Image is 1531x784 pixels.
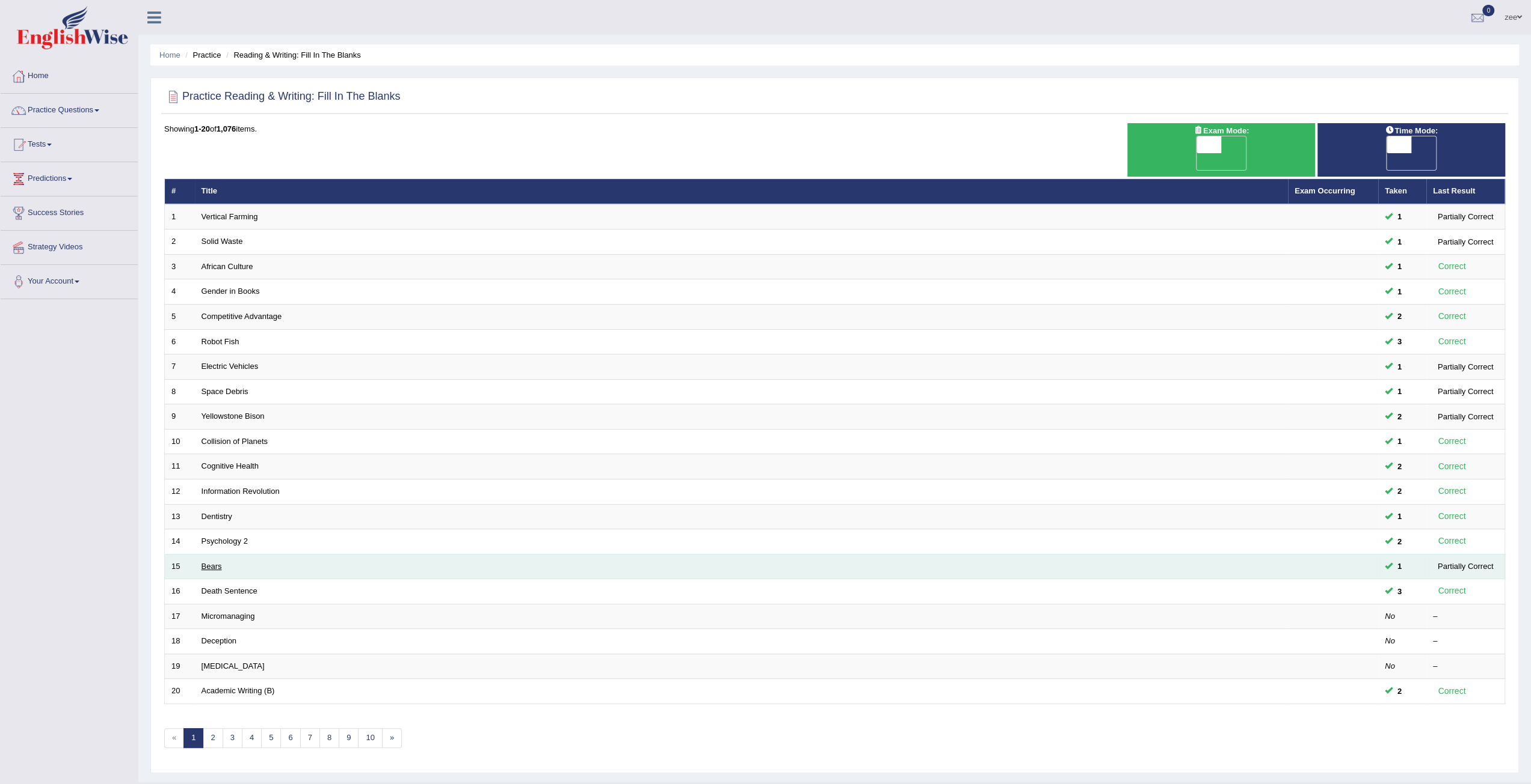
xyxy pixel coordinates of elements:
a: Competitive Advantage [202,312,282,321]
a: 3 [223,728,242,748]
a: Success Stories [1,196,138,226]
span: Time Mode: [1380,124,1443,137]
b: 1,076 [217,124,236,133]
span: You can still take this question [1393,535,1406,548]
div: – [1433,636,1498,647]
td: 3 [165,254,195,279]
a: Death Sentence [202,586,257,595]
div: Partially Correct [1433,360,1498,373]
a: Practice Questions [1,94,138,124]
a: 9 [339,728,359,748]
div: – [1433,661,1498,672]
span: You can still take this question [1393,510,1406,523]
span: You can still take this question [1393,485,1406,497]
a: 1 [183,728,203,748]
span: You can still take this question [1393,260,1406,273]
div: Correct [1433,434,1471,448]
a: 5 [261,728,281,748]
div: Correct [1433,509,1471,523]
a: Gender in Books [202,287,260,296]
div: Show exams occurring in exams [1127,123,1315,177]
div: Partially Correct [1433,410,1498,423]
a: Solid Waste [202,237,243,246]
a: Strategy Videos [1,231,138,261]
a: Electric Vehicles [202,362,259,371]
a: Micromanaging [202,612,255,621]
span: You can still take this question [1393,335,1406,348]
td: 9 [165,404,195,430]
a: Academic Writing (B) [202,686,275,695]
a: Psychology 2 [202,536,248,545]
th: Title [195,179,1288,204]
span: You can still take this question [1393,310,1406,323]
a: Home [159,50,180,59]
div: Partially Correct [1433,560,1498,573]
em: No [1385,612,1395,621]
a: Tests [1,128,138,158]
div: Partially Correct [1433,210,1498,223]
a: 6 [280,728,300,748]
td: 1 [165,204,195,229]
a: Vertical Farming [202,212,258,221]
div: Correct [1433,684,1471,698]
a: Home [1,59,138,90]
th: # [165,179,195,204]
span: You can still take this question [1393,560,1406,573]
span: You can still take this question [1393,236,1406,248]
td: 10 [165,429,195,454]
em: No [1385,661,1395,670]
div: Partially Correct [1433,385,1498,398]
li: Practice [182,49,221,61]
td: 20 [165,679,195,704]
div: Correct [1433,285,1471,299]
td: 13 [165,504,195,529]
span: You can still take this question [1393,385,1406,398]
a: Collision of Planets [202,437,268,446]
span: You can still take this question [1393,685,1406,697]
span: You can still take this question [1393,435,1406,448]
td: 7 [165,354,195,380]
a: 4 [242,728,262,748]
div: Correct [1433,484,1471,498]
td: 8 [165,379,195,404]
td: 5 [165,305,195,330]
td: 15 [165,554,195,579]
td: 16 [165,579,195,604]
a: Robot Fish [202,337,239,346]
a: Dentistry [202,512,232,521]
span: You can still take this question [1393,585,1406,598]
div: Correct [1433,260,1471,273]
div: Partially Correct [1433,236,1498,248]
div: Showing of items. [164,123,1505,135]
a: 7 [300,728,320,748]
div: Correct [1433,460,1471,473]
div: Correct [1433,534,1471,548]
span: You can still take this question [1393,360,1406,373]
em: No [1385,636,1395,645]
span: You can still take this question [1393,410,1406,423]
td: 14 [165,529,195,555]
span: You can still take this question [1393,285,1406,298]
td: 12 [165,479,195,504]
a: [MEDICAL_DATA] [202,661,265,670]
a: 8 [319,728,339,748]
div: – [1433,611,1498,622]
a: Predictions [1,162,138,192]
div: Correct [1433,335,1471,348]
a: Deception [202,636,237,645]
td: 18 [165,629,195,654]
span: You can still take this question [1393,210,1406,223]
a: Yellowstone Bison [202,412,265,421]
a: 10 [358,728,382,748]
td: 17 [165,604,195,629]
h2: Practice Reading & Writing: Fill In The Blanks [164,88,401,106]
td: 2 [165,229,195,255]
th: Last Result [1426,179,1505,204]
a: Cognitive Health [202,461,259,470]
a: African Culture [202,262,253,271]
div: Correct [1433,309,1471,323]
a: 2 [203,728,223,748]
td: 4 [165,279,195,305]
td: 19 [165,654,195,679]
a: Space Debris [202,387,248,396]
